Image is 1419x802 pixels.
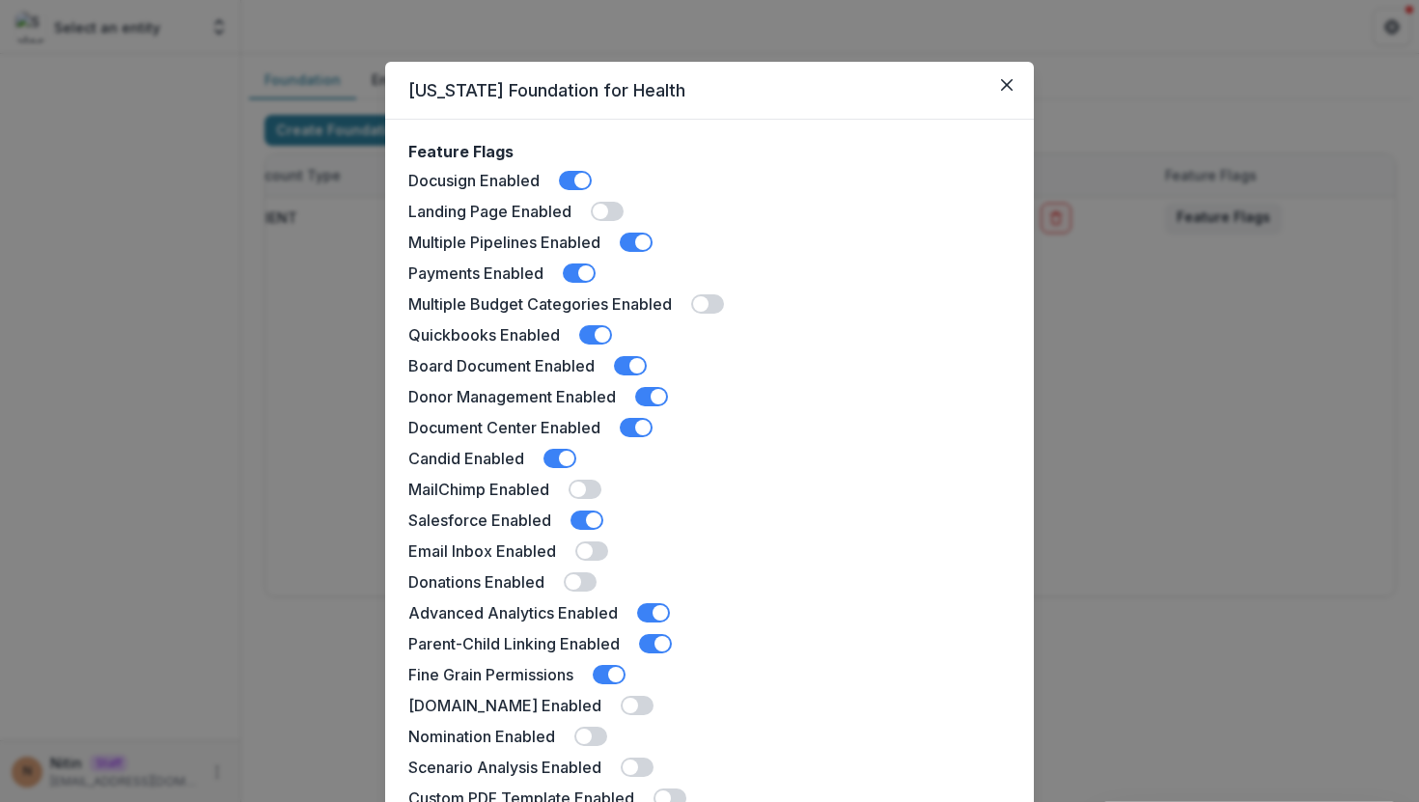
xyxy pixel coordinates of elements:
label: Fine Grain Permissions [408,663,573,686]
label: [DOMAIN_NAME] Enabled [408,694,601,717]
label: Nomination Enabled [408,725,555,748]
label: MailChimp Enabled [408,478,549,501]
label: Multiple Budget Categories Enabled [408,292,672,316]
label: Candid Enabled [408,447,524,470]
label: Email Inbox Enabled [408,539,556,563]
label: Advanced Analytics Enabled [408,601,618,624]
label: Parent-Child Linking Enabled [408,632,620,655]
label: Donor Management Enabled [408,385,616,408]
header: [US_STATE] Foundation for Health [385,62,1034,120]
label: Scenario Analysis Enabled [408,756,601,779]
label: Salesforce Enabled [408,509,551,532]
h2: Feature Flags [408,143,514,161]
label: Multiple Pipelines Enabled [408,231,600,254]
label: Quickbooks Enabled [408,323,560,346]
button: Close [991,69,1022,100]
label: Board Document Enabled [408,354,595,377]
label: Payments Enabled [408,262,543,285]
label: Donations Enabled [408,570,544,594]
label: Docusign Enabled [408,169,540,192]
label: Landing Page Enabled [408,200,571,223]
label: Document Center Enabled [408,416,600,439]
